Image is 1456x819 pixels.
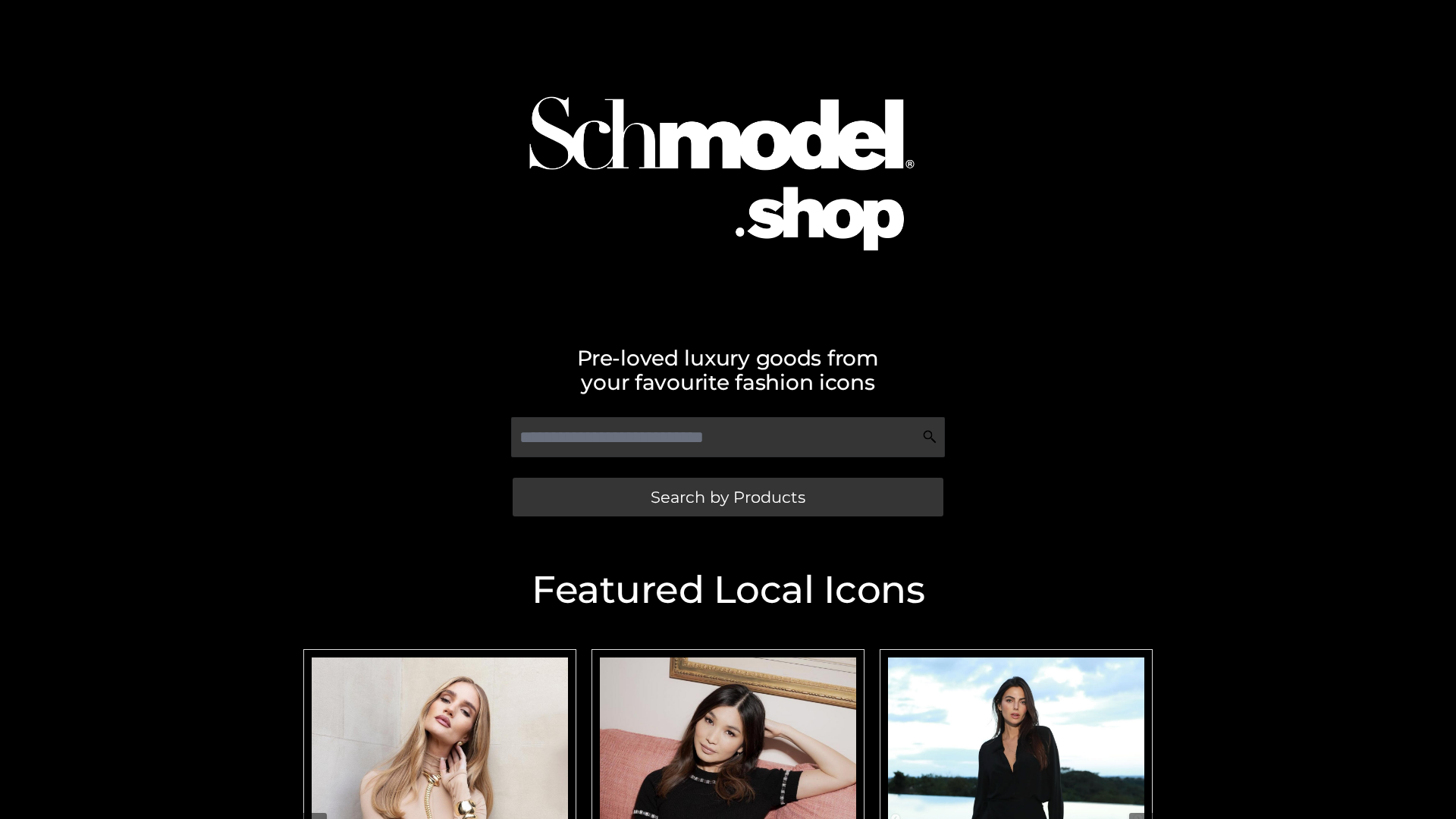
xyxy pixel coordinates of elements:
img: Search Icon [922,429,937,444]
h2: Featured Local Icons​ [296,571,1160,609]
h2: Pre-loved luxury goods from your favourite fashion icons [296,346,1160,394]
a: Search by Products [513,478,943,516]
span: Search by Products [651,489,805,505]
